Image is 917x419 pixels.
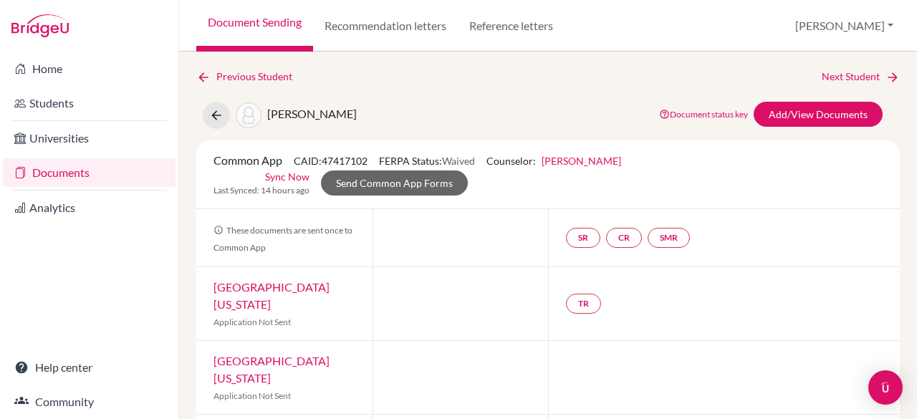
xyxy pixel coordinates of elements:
a: Send Common App Forms [321,170,468,196]
a: Sync Now [265,169,309,184]
a: TR [566,294,601,314]
a: Students [3,89,176,117]
a: Previous Student [196,69,304,85]
a: SR [566,228,600,248]
button: [PERSON_NAME] [789,12,900,39]
a: SMR [648,228,690,248]
a: [GEOGRAPHIC_DATA][US_STATE] [213,280,330,311]
span: Common App [213,153,282,167]
a: Documents [3,158,176,187]
a: Home [3,54,176,83]
span: CAID: 47417102 [294,155,368,167]
a: CR [606,228,642,248]
a: Community [3,387,176,416]
img: Bridge-U [11,14,69,37]
a: Add/View Documents [754,102,883,127]
a: [PERSON_NAME] [542,155,621,167]
div: Open Intercom Messenger [868,370,903,405]
a: Help center [3,353,176,382]
a: Next Student [822,69,900,85]
a: Document status key [659,109,748,120]
span: Counselor: [486,155,621,167]
span: FERPA Status: [379,155,475,167]
a: Analytics [3,193,176,222]
a: Universities [3,124,176,153]
span: Application Not Sent [213,390,291,401]
span: Application Not Sent [213,317,291,327]
span: [PERSON_NAME] [267,107,357,120]
span: Last Synced: 14 hours ago [213,184,309,197]
span: These documents are sent once to Common App [213,225,352,253]
a: [GEOGRAPHIC_DATA][US_STATE] [213,354,330,385]
span: Waived [442,155,475,167]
